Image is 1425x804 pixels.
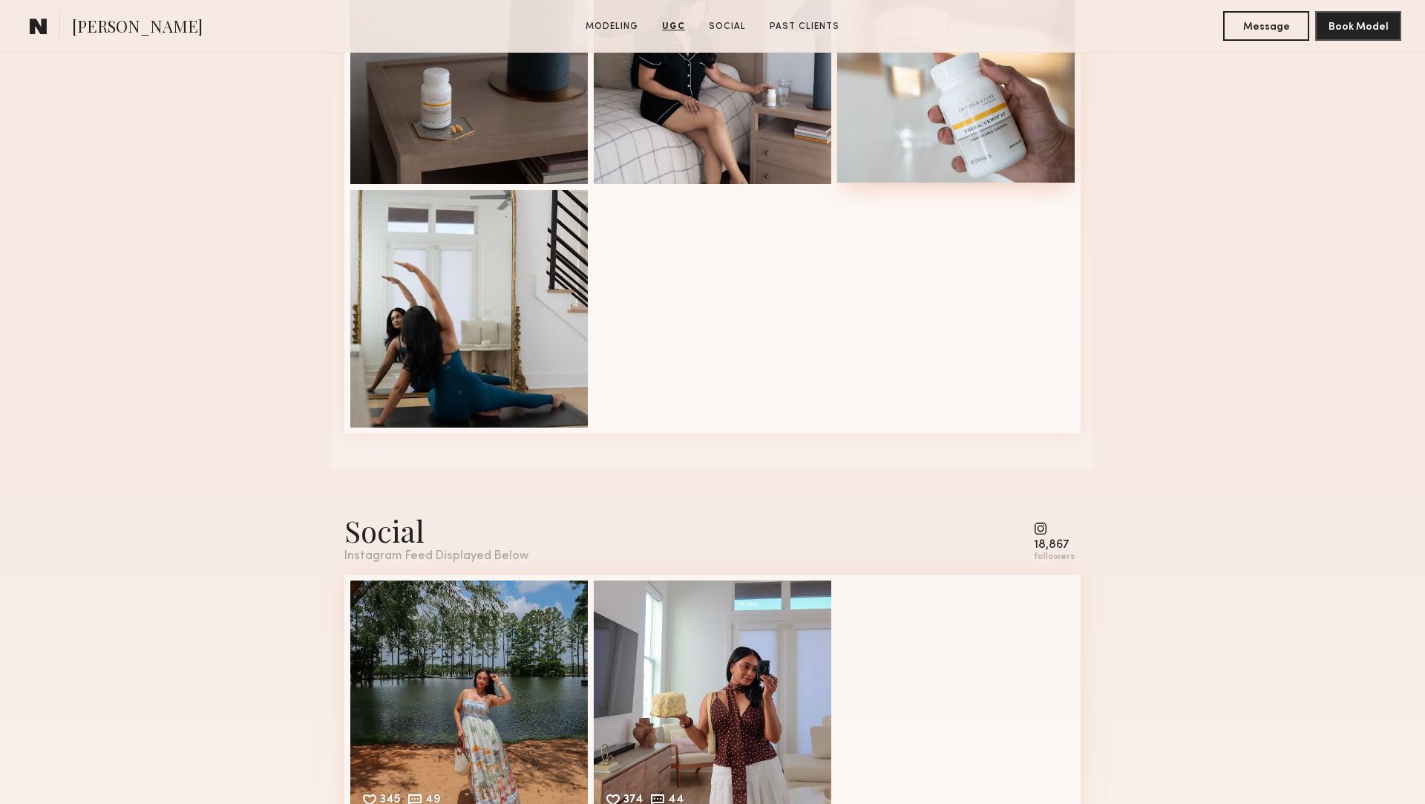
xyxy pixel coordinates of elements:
[72,15,203,41] span: [PERSON_NAME]
[1034,552,1075,563] div: followers
[1315,19,1401,32] a: Book Model
[1315,11,1401,41] button: Book Model
[1223,11,1309,41] button: Message
[656,20,691,33] a: UGC
[1034,540,1075,551] div: 18,867
[580,20,644,33] a: Modeling
[764,20,845,33] a: Past Clients
[344,550,528,563] div: Instagram Feed Displayed Below
[703,20,752,33] a: Social
[344,511,528,550] div: Social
